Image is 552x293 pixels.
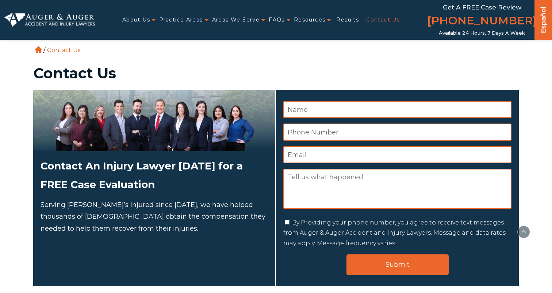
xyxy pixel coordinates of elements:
[35,46,42,53] a: Home
[443,4,521,11] span: Get a FREE Case Review
[336,12,359,27] a: Results
[269,12,285,27] a: FAQs
[41,199,268,234] p: Serving [PERSON_NAME]’s Injured since [DATE], we have helped thousands of [DEMOGRAPHIC_DATA] obta...
[33,90,275,151] img: Attorneys
[366,12,400,27] a: Contact Us
[212,12,260,27] a: Areas We Serve
[33,66,519,81] h1: Contact Us
[283,124,511,141] input: Phone Number
[122,12,150,27] a: About Us
[283,101,511,118] input: Name
[283,219,506,247] label: By Providing your phone number, you agree to receive text messages from Auger & Auger Accident an...
[427,13,537,30] a: [PHONE_NUMBER]
[294,12,326,27] a: Resources
[45,47,82,54] li: Contact Us
[4,13,95,27] img: Auger & Auger Accident and Injury Lawyers Logo
[283,146,511,163] input: Email
[439,30,525,36] span: Available 24 Hours, 7 Days a Week
[41,157,268,194] h2: Contact An Injury Lawyer [DATE] for a FREE Case Evaluation
[517,226,530,238] button: scroll to up
[159,12,203,27] a: Practice Areas
[346,254,449,275] input: Submit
